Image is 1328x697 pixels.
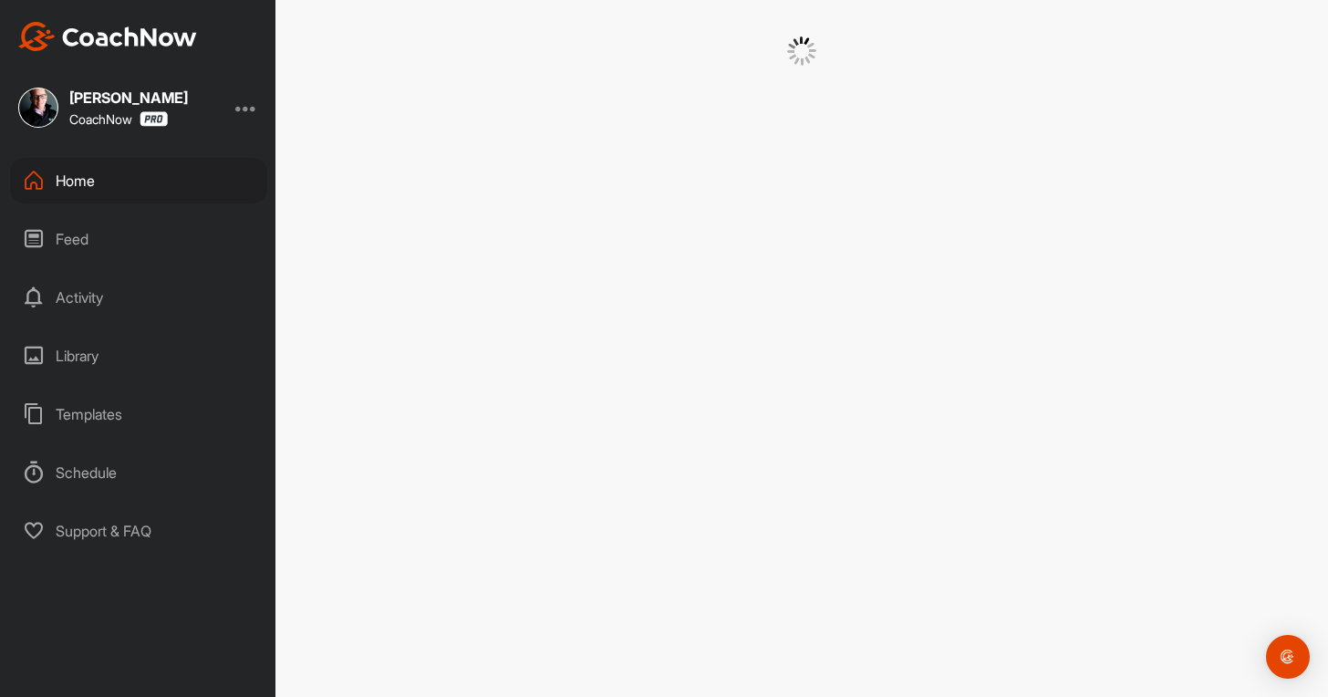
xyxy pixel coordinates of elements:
[10,391,267,437] div: Templates
[787,36,816,66] img: G6gVgL6ErOh57ABN0eRmCEwV0I4iEi4d8EwaPGI0tHgoAbU4EAHFLEQAh+QQFCgALACwIAA4AGAASAAAEbHDJSesaOCdk+8xg...
[18,22,197,51] img: CoachNow
[10,216,267,262] div: Feed
[10,450,267,495] div: Schedule
[1266,635,1310,679] div: Open Intercom Messenger
[69,111,168,127] div: CoachNow
[140,111,168,127] img: CoachNow Pro
[18,88,58,128] img: square_d7b6dd5b2d8b6df5777e39d7bdd614c0.jpg
[10,275,267,320] div: Activity
[10,508,267,554] div: Support & FAQ
[69,90,188,105] div: [PERSON_NAME]
[10,158,267,203] div: Home
[10,333,267,379] div: Library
